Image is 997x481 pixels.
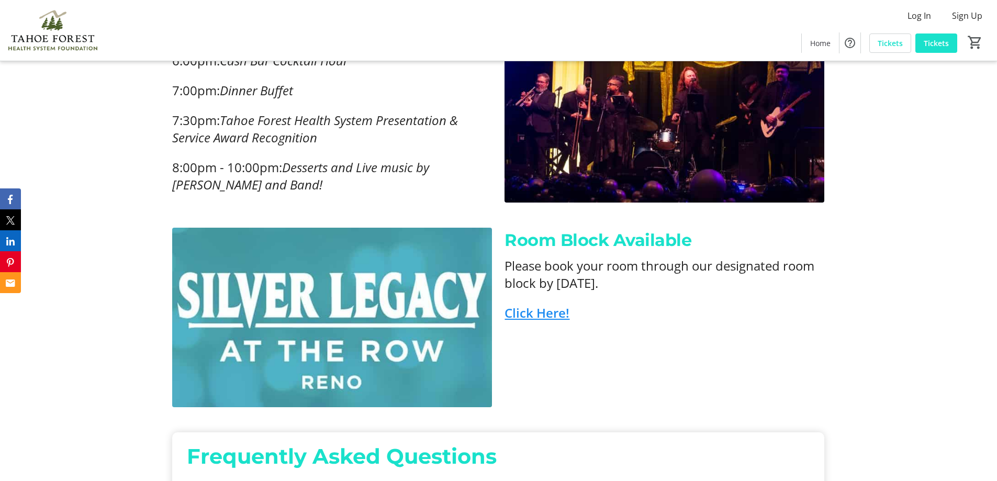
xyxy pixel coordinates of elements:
span: Please book your room through our designated room block by [DATE]. [505,257,814,292]
img: undefined [172,228,492,408]
div: Frequently Asked Questions [187,441,810,472]
span: Tickets [878,38,903,49]
span: Tickets [924,38,949,49]
span: Sign Up [952,9,982,22]
button: Help [839,32,860,53]
span: Log In [908,9,931,22]
em: Dinner Buffet [220,82,293,99]
p: Room Block Available [505,228,824,253]
em: Tahoe Forest Health System Presentation & Service Award Recognition [172,111,458,146]
button: Log In [899,7,939,24]
span: 8:00pm - 10:00pm: [172,159,282,176]
a: Tickets [869,33,911,53]
a: Home [802,33,839,53]
span: Home [810,38,831,49]
button: Cart [966,33,984,52]
em: Desserts and Live music by [PERSON_NAME] and Band! [172,159,429,193]
span: 7:30pm: [172,111,220,129]
a: Click Here! [505,304,569,321]
span: 7:00pm: [172,82,220,99]
a: Tickets [915,33,957,53]
img: Tahoe Forest Health System Foundation's Logo [6,4,99,57]
button: Sign Up [944,7,991,24]
img: undefined [505,23,824,203]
